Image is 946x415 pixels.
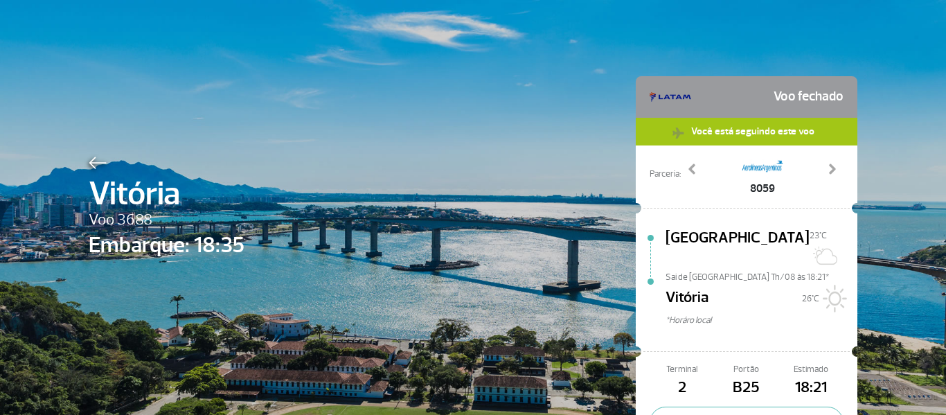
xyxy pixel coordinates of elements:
span: Parceria: [650,168,681,181]
span: Voo 3688 [89,209,244,232]
span: Portão [714,363,778,376]
span: Terminal [650,363,714,376]
span: [GEOGRAPHIC_DATA] [666,227,810,271]
span: Vitória [89,169,244,219]
span: 2 [650,376,714,400]
span: Voo fechado [774,83,844,111]
span: 8059 [742,180,783,197]
span: 26°C [802,293,819,304]
span: Vitória [666,286,708,314]
span: B25 [714,376,778,400]
span: 23°C [810,230,827,241]
img: Sol [819,285,847,312]
span: 18:21 [779,376,844,400]
span: Embarque: 18:35 [89,229,244,262]
span: Sai de [GEOGRAPHIC_DATA] Th/08 às 18:21* [666,271,857,281]
span: Estimado [779,363,844,376]
span: Você está seguindo este voo [684,118,821,144]
img: Sol com algumas nuvens [810,242,837,270]
span: *Horáro local [666,314,857,327]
